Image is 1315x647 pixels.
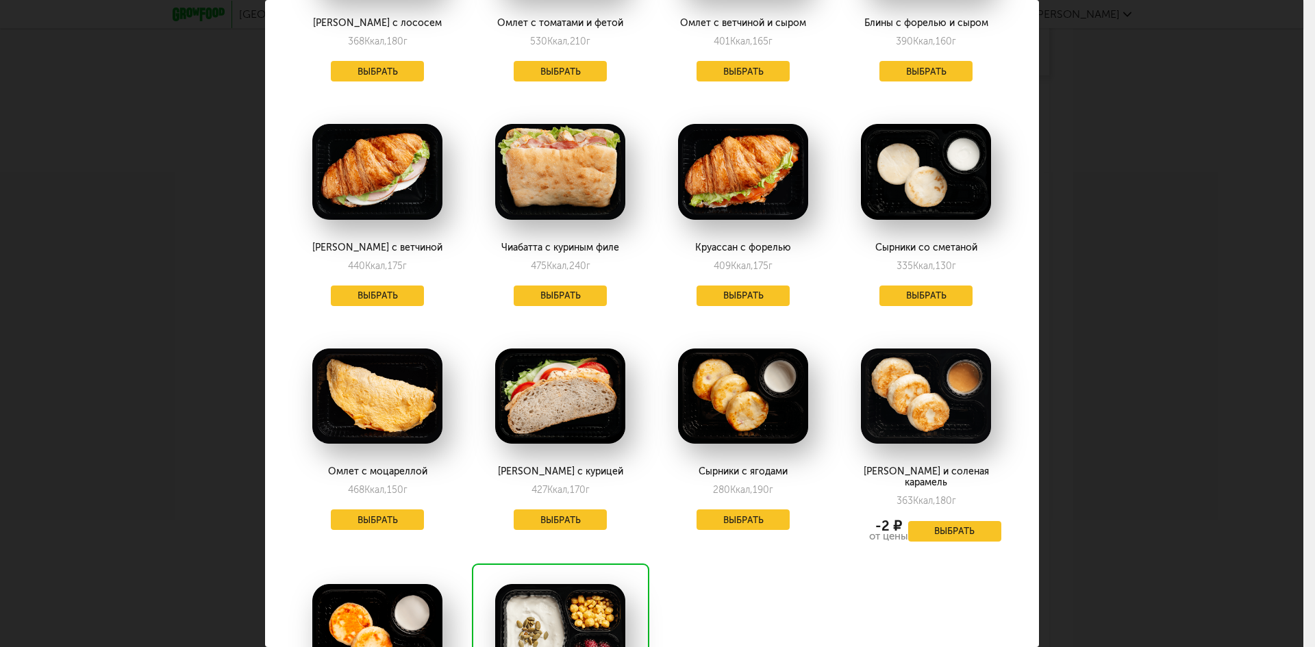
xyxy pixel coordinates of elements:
span: г [586,260,590,272]
span: г [952,36,956,47]
span: г [952,260,956,272]
button: Выбрать [514,509,607,530]
div: 530 210 [530,36,590,47]
div: 335 130 [897,260,956,272]
div: 401 165 [714,36,773,47]
div: Омлет с моцареллой [302,466,452,477]
span: г [586,36,590,47]
button: Выбрать [697,286,790,306]
img: big_eqx7M5hQj0AiPcM4.png [861,348,991,444]
div: Сырники со сметаной [851,242,1001,253]
span: Ккал, [364,36,387,47]
div: Круассан с форелью [668,242,818,253]
button: Выбрать [331,509,424,530]
div: [PERSON_NAME] и соленая карамель [851,466,1001,488]
span: Ккал, [913,36,936,47]
button: Выбрать [879,286,973,306]
div: [PERSON_NAME] с ветчиной [302,242,452,253]
button: Выбрать [514,61,607,81]
div: 468 150 [348,484,408,496]
div: [PERSON_NAME] с курицей [485,466,635,477]
img: big_Oj7558GKmMMoQVCH.png [678,348,808,444]
div: 390 160 [896,36,956,47]
span: г [768,260,773,272]
span: Ккал, [730,36,753,47]
div: -2 ₽ [869,520,908,531]
span: Ккал, [547,260,569,272]
img: big_7VSEFsRWfslHYEWp.png [678,124,808,220]
div: Омлет с ветчиной и сыром [668,18,818,29]
span: Ккал, [730,484,753,496]
span: Ккал, [365,260,388,272]
button: Выбрать [331,61,424,81]
div: от цены [869,531,908,542]
span: г [769,484,773,496]
span: Ккал, [364,484,387,496]
div: Блины с форелью и сыром [851,18,1001,29]
span: Ккал, [547,484,570,496]
div: 475 240 [531,260,590,272]
span: г [403,36,408,47]
div: 440 175 [348,260,407,272]
img: big_PoAA7EQpB4vhhOaN.png [861,124,991,220]
button: Выбрать [514,286,607,306]
span: г [403,484,408,496]
button: Выбрать [697,61,790,81]
span: Ккал, [547,36,570,47]
span: г [586,484,590,496]
div: 280 190 [713,484,773,496]
span: Ккал, [731,260,753,272]
div: 363 180 [897,495,956,507]
div: Сырники с ягодами [668,466,818,477]
img: big_WoWJ9MgczfFuAltk.png [312,124,442,220]
div: Чиабатта с куриным филе [485,242,635,253]
button: Выбрать [331,286,424,306]
div: 368 180 [348,36,408,47]
span: Ккал, [913,260,936,272]
span: г [952,495,956,507]
button: Выбрать [879,61,973,81]
div: 409 175 [714,260,773,272]
img: big_4ElMtXLQ7AAiknNt.png [495,348,625,444]
img: big_YlZAoIP0WmeQoQ1x.png [312,348,442,444]
button: Выбрать [697,509,790,530]
button: Выбрать [908,521,1001,542]
div: 427 170 [531,484,590,496]
span: г [768,36,773,47]
div: [PERSON_NAME] с лососем [302,18,452,29]
img: big_K25WGlsAEynfCSuV.png [495,124,625,220]
div: Омлет с томатами и фетой [485,18,635,29]
span: г [403,260,407,272]
span: Ккал, [913,495,936,507]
